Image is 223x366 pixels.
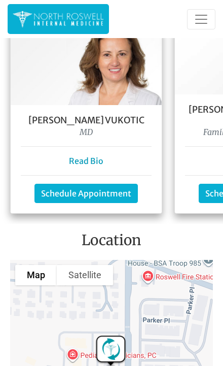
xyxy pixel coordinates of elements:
[11,16,162,105] img: Dr. Goga Vukotis
[34,184,138,203] a: Schedule Appointment
[13,9,104,29] img: North Roswell Internal Medicine
[21,115,152,126] h5: [PERSON_NAME] Vukotic
[57,265,113,285] button: Show satellite imagery
[8,232,215,253] h3: Location
[80,127,93,137] i: MD
[187,9,215,29] button: Toggle navigation
[69,156,103,166] a: Read Bio
[15,265,57,285] button: Show street map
